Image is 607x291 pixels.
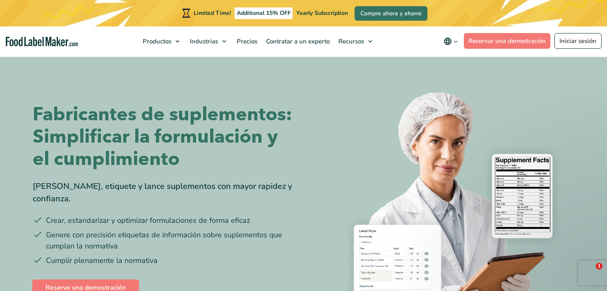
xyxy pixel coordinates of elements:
[140,37,172,45] span: Productos
[187,37,219,45] span: Industrias
[186,26,230,56] a: Industrias
[264,37,331,45] span: Contratar a un experto
[579,263,599,283] iframe: Intercom live chat
[334,26,377,56] a: Recursos
[139,26,184,56] a: Productos
[33,180,298,205] div: [PERSON_NAME], etiquete y lance suplementos con mayor rapidez y confianza.
[33,215,298,226] li: Crear, estandarizar y optimizar formulaciones de forma eficaz
[235,7,293,19] span: Additional 15% OFF
[262,26,332,56] a: Contratar a un experto
[234,37,258,45] span: Precios
[194,9,231,17] span: Limited Time!
[233,26,260,56] a: Precios
[33,103,298,170] h1: Fabricantes de suplementos: Simplificar la formulación y el cumplimiento
[33,229,298,252] li: Genere con precisión etiquetas de información sobre suplementos que cumplan la normativa
[596,263,602,270] span: 1
[336,37,365,45] span: Recursos
[33,255,298,266] li: Cumplir plenamente la normativa
[296,9,348,17] span: Yearly Subscription
[355,6,427,21] a: Compre ahora y ahorre
[464,33,551,49] a: Reservar una demostración
[554,33,602,49] a: Iniciar sesión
